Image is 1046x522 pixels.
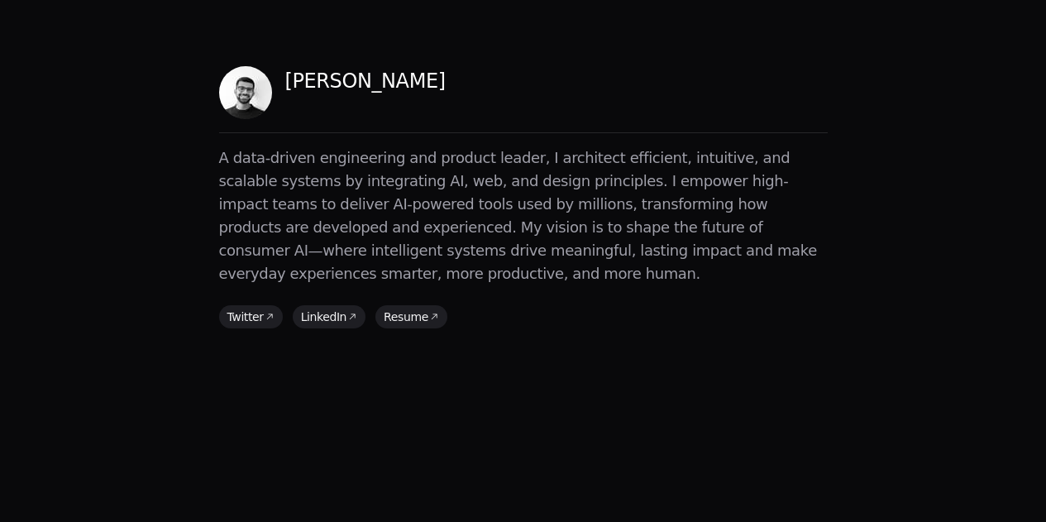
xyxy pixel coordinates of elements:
[219,305,283,328] a: Twitter
[375,305,447,328] a: Resume
[293,305,365,328] a: LinkedIn
[219,146,828,285] p: A data-driven engineering and product leader, I architect efficient, intuitive, and scalable syst...
[219,66,693,119] a: Profile picture[PERSON_NAME]
[219,66,272,119] img: Profile picture
[285,68,693,94] p: [PERSON_NAME]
